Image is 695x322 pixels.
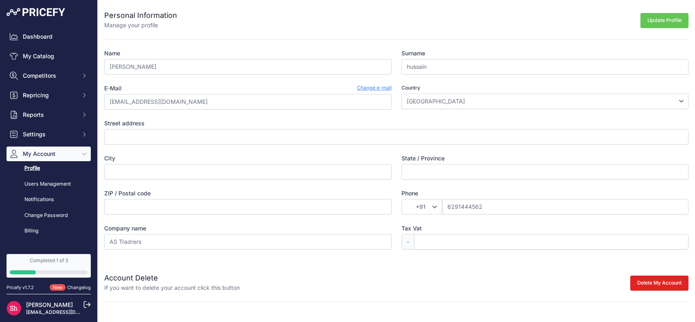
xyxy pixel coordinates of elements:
[7,284,34,291] div: Pricefy v1.7.2
[23,111,76,119] span: Reports
[23,150,76,158] span: My Account
[104,224,392,232] label: Company name
[50,284,66,291] span: New
[357,84,392,92] a: Change e-mail
[104,49,392,57] label: Name
[104,284,240,292] p: If you want to delete your account click this button
[104,154,392,162] label: City
[104,84,122,92] label: E-Mail
[630,276,688,291] button: Delete My Account
[7,177,91,191] a: Users Management
[401,84,689,92] label: Country
[401,234,414,250] span: -
[67,285,91,290] a: Changelog
[23,130,76,138] span: Settings
[7,88,91,103] button: Repricing
[7,49,91,64] a: My Catalog
[104,10,177,21] h2: Personal Information
[7,147,91,161] button: My Account
[7,254,91,278] a: Completed 1 of 3
[7,29,91,302] nav: Sidebar
[7,161,91,175] a: Profile
[23,91,76,99] span: Repricing
[104,272,240,284] h2: Account Delete
[401,189,689,197] label: Phone
[26,301,73,308] a: [PERSON_NAME]
[401,225,422,232] span: Tax Vat
[7,29,91,44] a: Dashboard
[104,119,688,127] label: Street address
[26,309,111,315] a: [EMAIL_ADDRESS][DOMAIN_NAME]
[7,68,91,83] button: Competitors
[7,8,65,16] img: Pricefy Logo
[7,224,91,238] a: Billing
[7,107,91,122] button: Reports
[10,257,88,264] div: Completed 1 of 3
[7,127,91,142] button: Settings
[7,208,91,223] a: Change Password
[401,154,689,162] label: State / Province
[640,13,688,28] button: Update Profile
[7,193,91,207] a: Notifications
[401,49,689,57] label: Surname
[104,189,392,197] label: ZIP / Postal code
[23,72,76,80] span: Competitors
[104,21,177,29] p: Manage your profile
